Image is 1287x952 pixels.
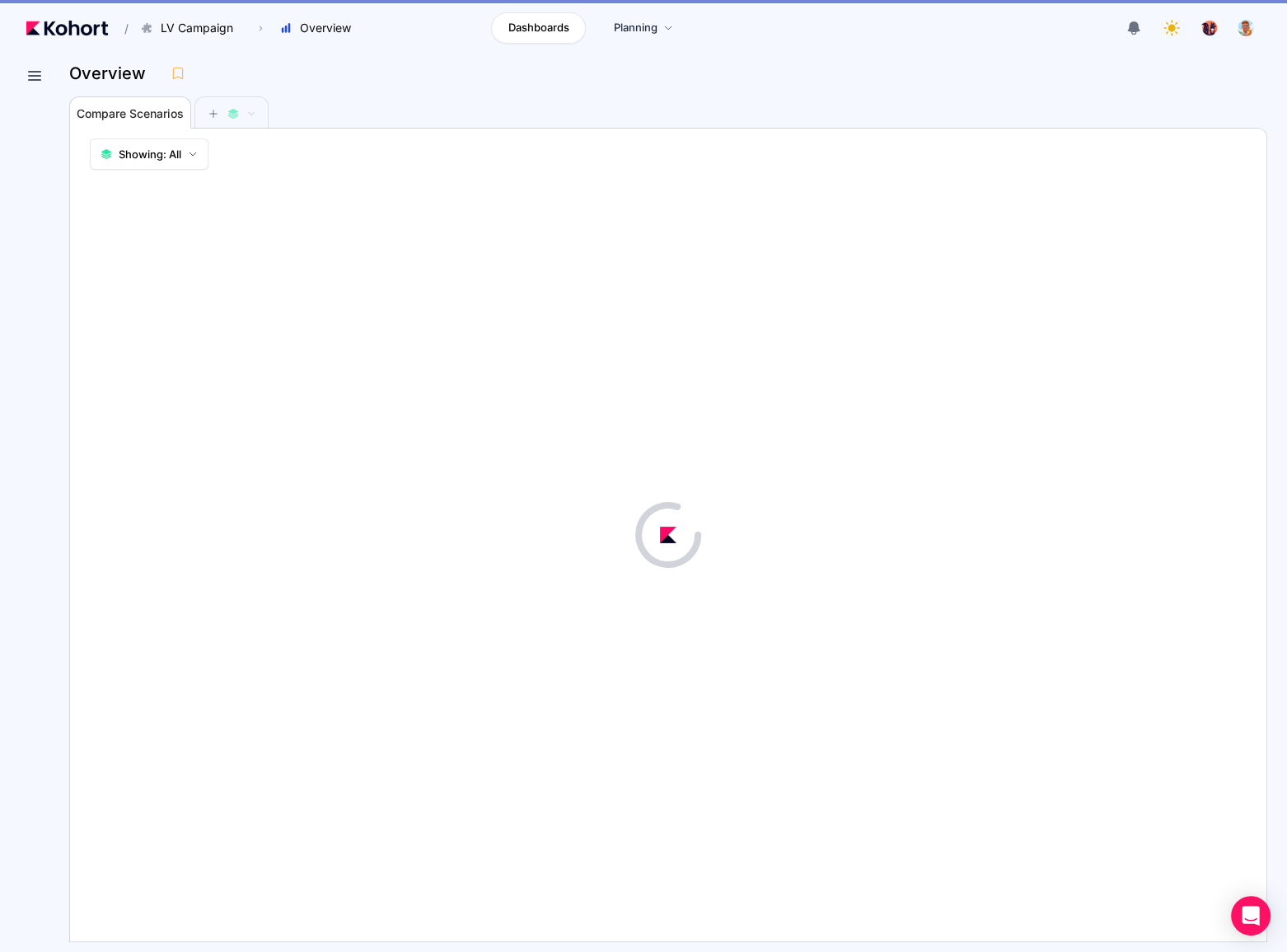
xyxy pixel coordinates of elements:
a: Dashboards [491,12,586,44]
h3: Overview [69,65,156,82]
span: Dashboards [508,20,569,36]
button: Overview [271,14,368,42]
button: LV Campaign [132,14,250,42]
span: Showing: All [119,146,181,162]
img: Kohort logo [26,21,108,35]
span: / [111,20,129,37]
a: Planning [596,12,690,44]
span: Overview [300,20,351,36]
button: Showing: All [90,138,208,170]
span: Compare Scenarios [77,108,184,120]
div: Open Intercom Messenger [1231,896,1271,936]
img: logo_TreesPlease_20230726120307121221.png [1201,20,1218,36]
span: LV Campaign [161,20,233,36]
span: › [255,21,266,35]
span: Planning [613,20,657,36]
